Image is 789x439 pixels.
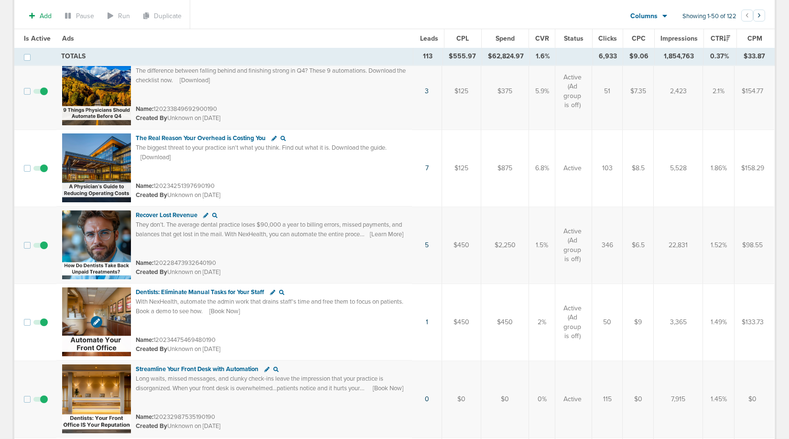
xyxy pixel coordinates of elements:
[136,67,406,84] span: The difference between falling behind and finishing strong in Q4? These 9 automations. Download t...
[623,130,654,207] td: $8.5
[654,207,703,284] td: 22,831
[496,34,515,43] span: Spend
[442,53,481,130] td: $125
[370,230,403,239] span: [Learn More]
[535,34,549,43] span: CVR
[703,361,735,438] td: 1.45%
[564,34,584,43] span: Status
[735,207,775,284] td: $98.55
[136,105,153,113] span: Name:
[735,361,775,438] td: $0
[420,34,438,43] span: Leads
[426,318,428,326] a: 1
[654,284,703,361] td: 3,365
[413,48,443,65] td: 113
[741,11,765,22] ul: Pagination
[481,207,529,284] td: $2,250
[180,76,210,85] span: [Download]
[592,361,623,438] td: 115
[735,284,775,361] td: $133.73
[62,56,131,125] img: Ad image
[136,191,167,199] span: Created By
[561,73,584,110] span: Active (Ad group is off)
[136,211,197,219] span: Recover Lost Revenue
[703,284,735,361] td: 1.49%
[735,130,775,207] td: $158.29
[136,422,167,430] span: Created By
[623,284,654,361] td: $9
[654,53,703,130] td: 2,423
[598,34,617,43] span: Clicks
[425,241,429,249] a: 5
[654,361,703,438] td: 7,915
[736,48,777,65] td: $33.87
[561,304,584,341] span: Active (Ad group is off)
[442,207,481,284] td: $450
[682,12,736,21] span: Showing 1-50 of 122
[425,164,429,172] a: 7
[623,53,654,130] td: $7.35
[136,336,153,344] span: Name:
[136,298,403,315] span: With NexHealth, automate the admin work that drains staff's time and free them to focus on patien...
[425,87,429,95] a: 3
[660,34,698,43] span: Impressions
[481,361,529,438] td: $0
[655,48,703,65] td: 1,854,763
[136,259,216,267] small: 120228473932640190
[136,268,220,276] small: Unknown on [DATE]
[136,422,220,430] small: Unknown on [DATE]
[24,34,51,43] span: Is Active
[703,207,735,284] td: 1.52%
[563,395,582,404] span: Active
[136,114,220,122] small: Unknown on [DATE]
[481,53,529,130] td: $375
[136,182,153,190] span: Name:
[592,130,623,207] td: 103
[592,53,623,130] td: 51
[630,11,658,21] span: Columns
[136,413,215,421] small: 120232987535190190
[62,133,131,202] img: Ad image
[623,48,655,65] td: $9.06
[141,153,171,162] span: [Download]
[529,207,555,284] td: 1.5%
[136,259,153,267] span: Name:
[136,336,216,344] small: 120234475469480190
[62,210,131,279] img: Ad image
[136,191,220,199] small: Unknown on [DATE]
[703,48,736,65] td: 0.37%
[529,130,555,207] td: 6.8%
[482,48,530,65] td: $62,824.97
[136,105,217,113] small: 120233849692900190
[703,53,735,130] td: 2.1%
[136,144,387,152] span: The biggest threat to your practice isn't what you think. Find out what it is. Download the guide.
[529,53,555,130] td: 5.9%
[209,307,240,316] span: [Book Now]
[136,221,402,266] span: They don’t. The average dental practice loses $90,000 a year to billing errors, missed payments, ...
[62,287,131,356] img: Ad image
[529,361,555,438] td: 0%
[136,345,167,353] span: Created By
[136,114,167,122] span: Created By
[24,9,57,23] button: Add
[623,207,654,284] td: $6.5
[136,413,153,421] span: Name:
[654,130,703,207] td: 5,528
[442,361,481,438] td: $0
[592,207,623,284] td: 346
[623,361,654,438] td: $0
[592,284,623,361] td: 50
[735,53,775,130] td: $154.77
[561,227,584,264] span: Active (Ad group is off)
[136,345,220,353] small: Unknown on [DATE]
[425,395,429,403] a: 0
[529,284,555,361] td: 2%
[632,34,646,43] span: CPC
[443,48,482,65] td: $555.97
[593,48,623,65] td: 6,933
[136,134,266,142] span: The Real Reason Your Overhead is Costing You
[40,12,52,20] span: Add
[442,284,481,361] td: $450
[136,268,167,276] span: Created By
[456,34,469,43] span: CPL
